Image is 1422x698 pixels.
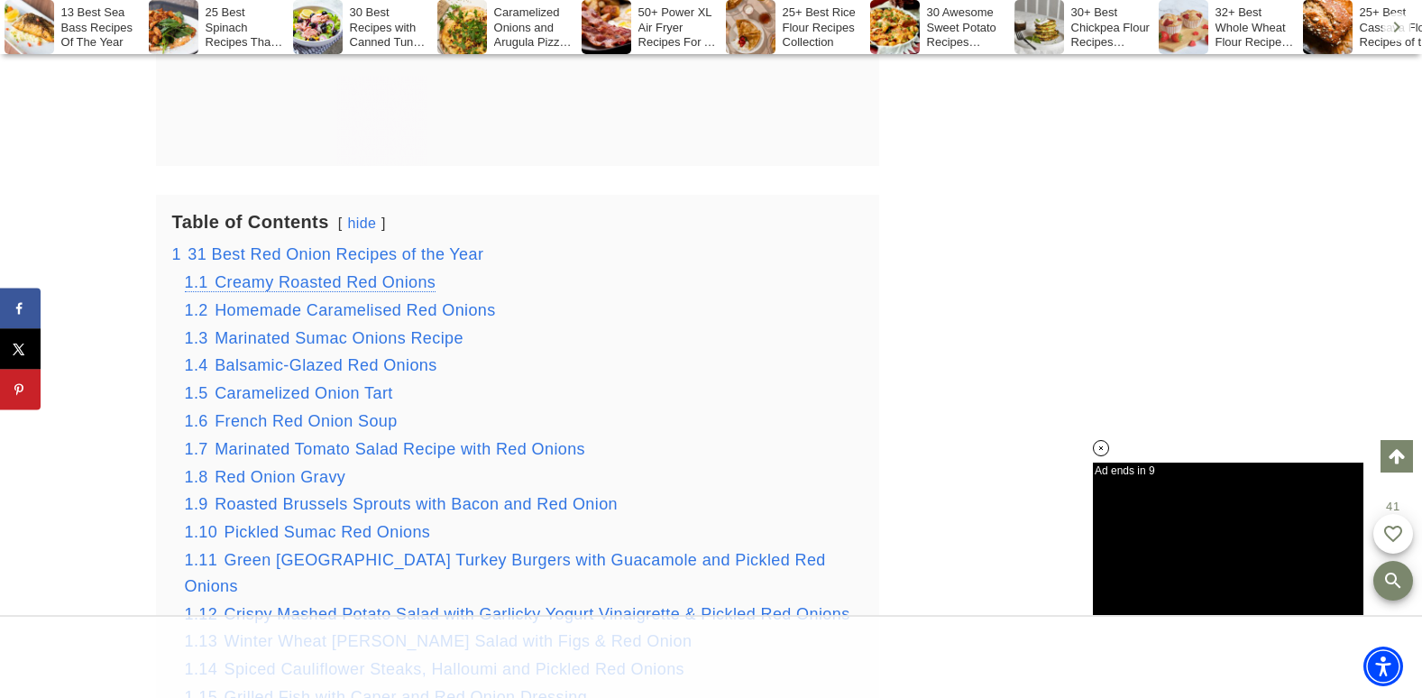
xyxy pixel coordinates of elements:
a: 1.2 Homemade Caramelised Red Onions [185,301,496,319]
div: Accessibility Menu [1363,647,1403,686]
span: 1.10 [185,523,218,541]
a: 1.3 Marinated Sumac Onions Recipe [185,329,463,347]
span: Roasted Brussels Sprouts with Bacon and Red Onion [215,495,618,513]
span: Green [GEOGRAPHIC_DATA] Turkey Burgers with Guacamole and Pickled Red Onions [185,551,826,595]
span: 31 Best Red Onion Recipes of the Year [188,245,483,263]
span: French Red Onion Soup [215,412,398,430]
a: 1.9 Roasted Brussels Sprouts with Bacon and Red Onion [185,495,618,513]
a: hide [347,216,376,231]
span: 1.2 [185,301,208,319]
b: Table of Contents [172,212,329,232]
span: 1.6 [185,412,208,430]
a: 1.5 Caramelized Onion Tart [185,384,393,402]
span: 1.7 [185,440,208,458]
span: 1.1 [185,273,208,291]
span: Creamy Roasted Red Onions [215,273,436,291]
a: 1.4 Balsamic-Glazed Red Onions [185,356,437,374]
span: Crispy Mashed Potato Salad with Garlicky Yogurt Vinaigrette & Pickled Red Onions [225,605,850,623]
span: Homemade Caramelised Red Onions [215,301,496,319]
span: Caramelized Onion Tart [215,384,393,402]
span: 1.4 [185,356,208,374]
a: 1 31 Best Red Onion Recipes of the Year [172,245,484,263]
img: consumer-privacy-logo.png [2,2,16,16]
span: 1 [172,245,181,263]
a: 1.7 Marinated Tomato Salad Recipe with Red Onions [185,440,586,458]
a: 1.12 Crispy Mashed Potato Salad with Garlicky Yogurt Vinaigrette & Pickled Red Onions [185,605,850,623]
span: Pickled Sumac Red Onions [225,523,431,541]
iframe: Advertisement [383,617,1040,698]
a: 1.10 Pickled Sumac Red Onions [185,523,431,541]
a: 1.6 French Red Onion Soup [185,412,398,430]
span: Marinated Tomato Salad Recipe with Red Onions [215,440,585,458]
span: 1.11 [185,551,218,569]
a: 1.11 Green [GEOGRAPHIC_DATA] Turkey Burgers with Guacamole and Pickled Red Onions [185,551,826,595]
a: Scroll to top [1381,440,1413,473]
span: 1.9 [185,495,208,513]
span: Balsamic-Glazed Red Onions [215,356,437,374]
span: 1.5 [185,384,208,402]
a: 1.8 Red Onion Gravy [185,468,346,486]
a: 1.1 Creamy Roasted Red Onions [185,273,436,292]
iframe: Advertisement [969,90,1240,316]
span: Marinated Sumac Onions Recipe [215,329,463,347]
span: 1.3 [185,329,208,347]
span: 1.8 [185,468,208,486]
span: Red Onion Gravy [215,468,345,486]
span: 1.12 [185,605,218,623]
